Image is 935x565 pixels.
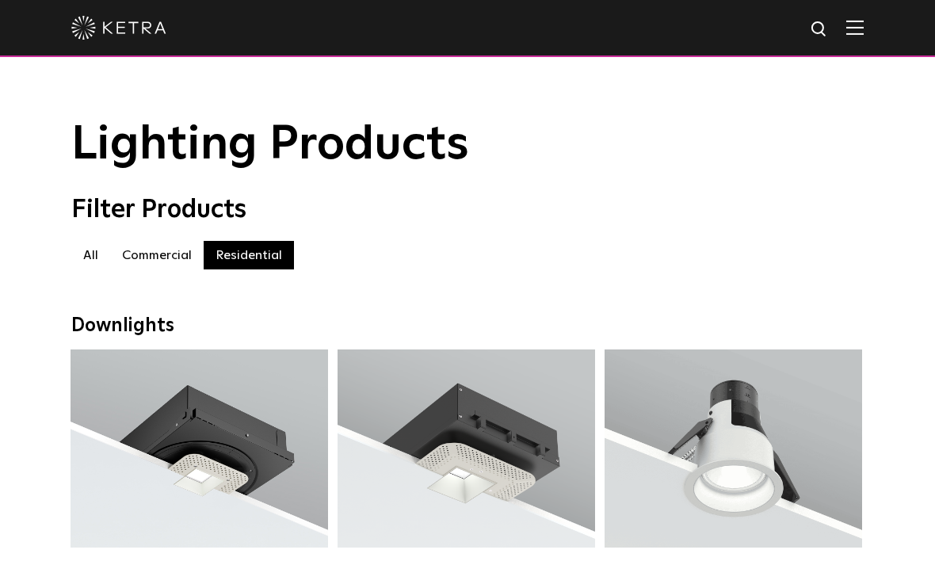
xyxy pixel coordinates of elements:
[204,241,294,269] label: Residential
[71,195,864,225] div: Filter Products
[110,241,204,269] label: Commercial
[71,121,469,169] span: Lighting Products
[810,20,830,40] img: search icon
[71,241,110,269] label: All
[71,315,864,338] div: Downlights
[846,20,864,35] img: Hamburger%20Nav.svg
[71,16,166,40] img: ketra-logo-2019-white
